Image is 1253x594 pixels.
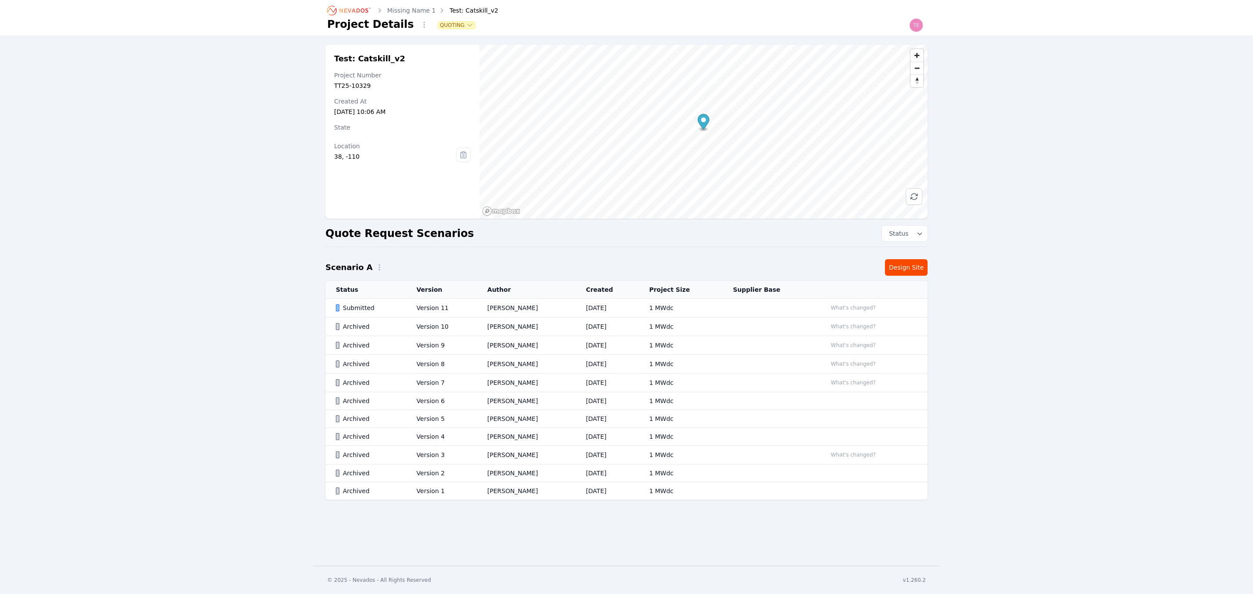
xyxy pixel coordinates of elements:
td: [PERSON_NAME] [477,374,576,392]
tr: ArchivedVersion 7[PERSON_NAME][DATE]1 MWdcWhat's changed? [325,374,928,392]
td: Version 6 [406,392,477,410]
td: Version 8 [406,355,477,374]
td: Version 4 [406,428,477,446]
div: Location [334,142,456,150]
tr: ArchivedVersion 6[PERSON_NAME][DATE]1 MWdc [325,392,928,410]
span: Status [885,229,908,238]
tr: ArchivedVersion 10[PERSON_NAME][DATE]1 MWdcWhat's changed? [325,317,928,336]
div: Archived [336,378,402,387]
div: 38, -110 [334,152,456,161]
td: Version 10 [406,317,477,336]
button: Zoom in [911,49,923,62]
button: What's changed? [827,378,880,387]
div: Archived [336,451,402,459]
button: What's changed? [827,303,880,313]
h2: Test: Catskill_v2 [334,53,471,64]
td: [PERSON_NAME] [477,299,576,317]
td: 1 MWdc [639,446,723,464]
td: [DATE] [576,446,639,464]
th: Author [477,281,576,299]
td: [PERSON_NAME] [477,464,576,482]
tr: ArchivedVersion 8[PERSON_NAME][DATE]1 MWdcWhat's changed? [325,355,928,374]
tr: ArchivedVersion 5[PERSON_NAME][DATE]1 MWdc [325,410,928,428]
span: Reset bearing to north [911,75,923,87]
td: 1 MWdc [639,317,723,336]
tr: ArchivedVersion 9[PERSON_NAME][DATE]1 MWdcWhat's changed? [325,336,928,355]
nav: Breadcrumb [327,3,498,17]
td: Version 9 [406,336,477,355]
div: Archived [336,469,402,477]
tr: ArchivedVersion 3[PERSON_NAME][DATE]1 MWdcWhat's changed? [325,446,928,464]
td: [PERSON_NAME] [477,482,576,500]
td: Version 2 [406,464,477,482]
button: Quoting [438,22,475,29]
div: Archived [336,487,402,495]
td: Version 5 [406,410,477,428]
div: Created At [334,97,471,106]
button: What's changed? [827,340,880,350]
td: [PERSON_NAME] [477,392,576,410]
div: Submitted [336,304,402,312]
td: [PERSON_NAME] [477,336,576,355]
div: Test: Catskill_v2 [437,6,498,15]
tr: SubmittedVersion 11[PERSON_NAME][DATE]1 MWdcWhat's changed? [325,299,928,317]
td: [PERSON_NAME] [477,355,576,374]
td: [DATE] [576,392,639,410]
div: TT25-10329 [334,81,471,90]
th: Project Size [639,281,723,299]
td: [DATE] [576,482,639,500]
th: Version [406,281,477,299]
div: Archived [336,397,402,405]
td: 1 MWdc [639,355,723,374]
td: [DATE] [576,410,639,428]
td: [PERSON_NAME] [477,317,576,336]
td: Version 1 [406,482,477,500]
div: © 2025 - Nevados - All Rights Reserved [327,577,431,584]
th: Supplier Base [723,281,817,299]
button: Reset bearing to north [911,74,923,87]
div: Archived [336,341,402,350]
div: v1.260.2 [903,577,926,584]
td: [PERSON_NAME] [477,428,576,446]
button: Zoom out [911,62,923,74]
td: 1 MWdc [639,428,723,446]
th: Status [325,281,406,299]
button: What's changed? [827,450,880,460]
td: [DATE] [576,355,639,374]
td: 1 MWdc [639,299,723,317]
div: Archived [336,322,402,331]
td: [DATE] [576,374,639,392]
tr: ArchivedVersion 4[PERSON_NAME][DATE]1 MWdc [325,428,928,446]
img: Ted Elliott [909,18,923,32]
td: 1 MWdc [639,482,723,500]
tr: ArchivedVersion 1[PERSON_NAME][DATE]1 MWdc [325,482,928,500]
a: Missing Name 1 [387,6,436,15]
td: 1 MWdc [639,374,723,392]
td: Version 3 [406,446,477,464]
div: Archived [336,360,402,368]
td: [DATE] [576,464,639,482]
td: 1 MWdc [639,464,723,482]
td: [DATE] [576,336,639,355]
td: [DATE] [576,317,639,336]
div: State [334,123,471,132]
div: Archived [336,432,402,441]
h1: Project Details [327,17,414,31]
td: [DATE] [576,428,639,446]
div: Map marker [697,114,709,132]
td: [PERSON_NAME] [477,446,576,464]
button: What's changed? [827,359,880,369]
canvas: Map [479,45,928,219]
button: Status [882,226,928,241]
div: Archived [336,414,402,423]
a: Design Site [885,259,928,276]
div: Project Number [334,71,471,80]
td: 1 MWdc [639,392,723,410]
td: [DATE] [576,299,639,317]
td: 1 MWdc [639,336,723,355]
td: 1 MWdc [639,410,723,428]
tr: ArchivedVersion 2[PERSON_NAME][DATE]1 MWdc [325,464,928,482]
th: Created [576,281,639,299]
